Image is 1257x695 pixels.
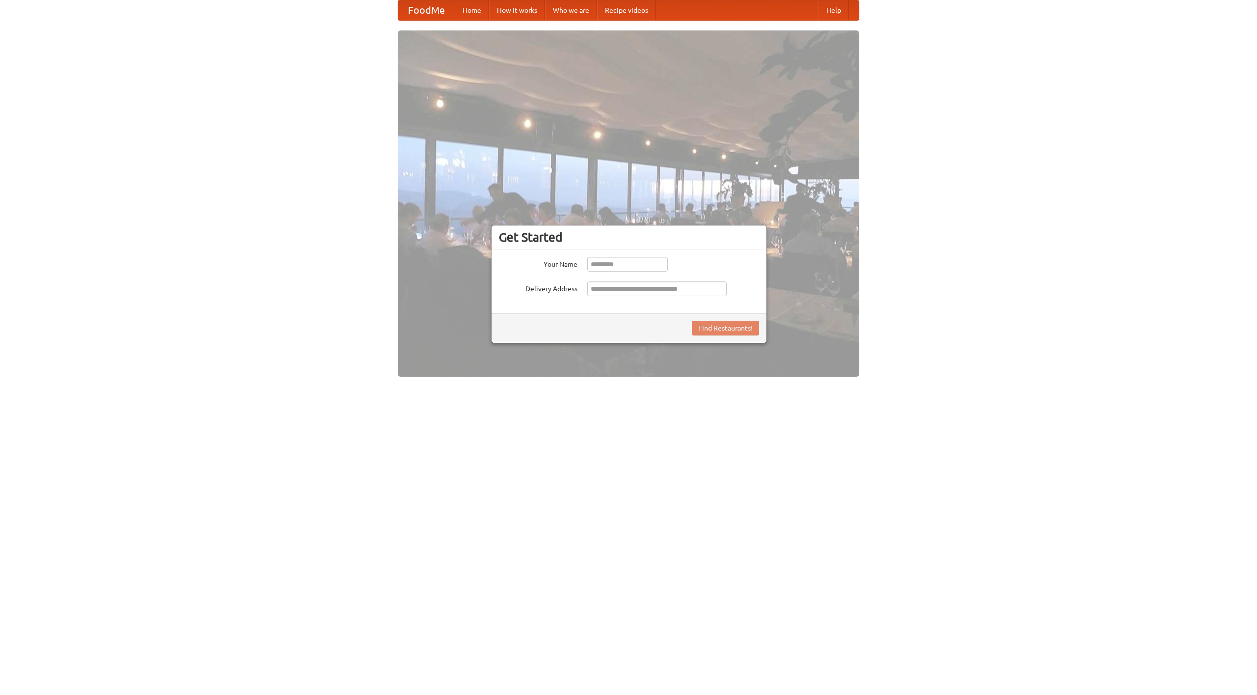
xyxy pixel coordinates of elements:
button: Find Restaurants! [692,321,759,335]
label: Your Name [499,257,577,269]
h3: Get Started [499,230,759,245]
a: Recipe videos [597,0,656,20]
a: Who we are [545,0,597,20]
a: FoodMe [398,0,455,20]
a: Home [455,0,489,20]
a: How it works [489,0,545,20]
a: Help [819,0,849,20]
label: Delivery Address [499,281,577,294]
